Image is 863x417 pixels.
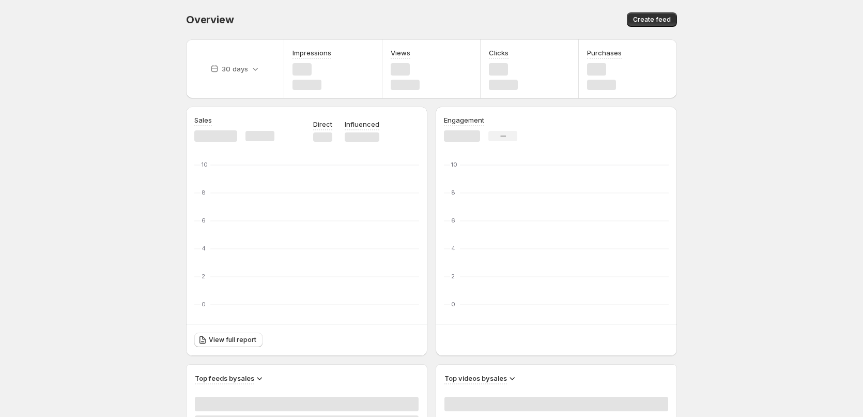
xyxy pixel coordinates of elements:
[195,373,254,383] h3: Top feeds by sales
[202,301,206,308] text: 0
[451,273,455,280] text: 2
[292,48,331,58] h3: Impressions
[202,217,206,224] text: 6
[587,48,622,58] h3: Purchases
[209,336,256,344] span: View full report
[444,115,484,125] h3: Engagement
[627,12,677,27] button: Create feed
[391,48,410,58] h3: Views
[451,161,457,168] text: 10
[345,119,379,129] p: Influenced
[451,245,455,252] text: 4
[313,119,332,129] p: Direct
[194,115,212,125] h3: Sales
[202,189,206,196] text: 8
[444,373,507,383] h3: Top videos by sales
[202,245,206,252] text: 4
[451,217,455,224] text: 6
[489,48,508,58] h3: Clicks
[194,333,263,347] a: View full report
[202,273,205,280] text: 2
[202,161,208,168] text: 10
[186,13,234,26] span: Overview
[451,301,455,308] text: 0
[451,189,455,196] text: 8
[633,16,671,24] span: Create feed
[222,64,248,74] p: 30 days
